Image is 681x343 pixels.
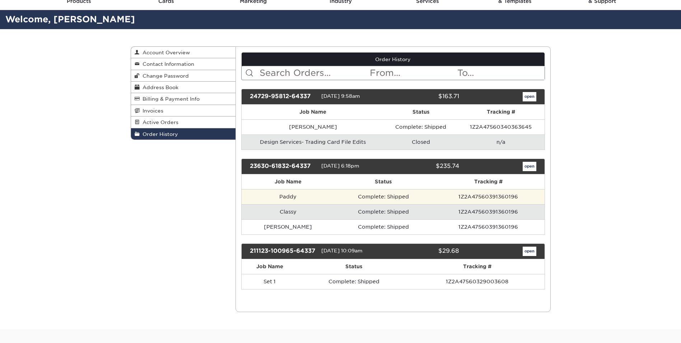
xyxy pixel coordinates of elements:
[244,92,321,101] div: 24729-95812-64337
[140,96,200,102] span: Billing & Payment Info
[432,174,545,189] th: Tracking #
[384,134,457,150] td: Closed
[242,174,335,189] th: Job Name
[457,134,544,150] td: n/a
[335,204,432,219] td: Complete: Shipped
[242,274,298,289] td: Set 1
[384,105,457,119] th: Status
[131,116,236,128] a: Active Orders
[242,259,298,274] th: Job Name
[140,73,189,79] span: Change Password
[410,259,544,274] th: Tracking #
[523,92,536,101] a: open
[335,174,432,189] th: Status
[140,108,163,114] span: Invoices
[140,50,190,55] span: Account Overview
[432,219,545,234] td: 1Z2A47560391360196
[259,66,369,80] input: Search Orders...
[140,84,178,90] span: Address Book
[242,219,335,234] td: [PERSON_NAME]
[131,58,236,70] a: Contact Information
[242,204,335,219] td: Classy
[321,163,359,169] span: [DATE] 6:18pm
[523,162,536,171] a: open
[321,248,363,253] span: [DATE] 10:09am
[388,92,465,101] div: $163.71
[244,247,321,256] div: 211123-100965-64337
[131,82,236,93] a: Address Book
[131,128,236,140] a: Order History
[131,93,236,105] a: Billing & Payment Info
[432,189,545,204] td: 1Z2A47560391360196
[242,119,384,134] td: [PERSON_NAME]
[242,52,545,66] a: Order History
[140,131,178,137] span: Order History
[457,119,544,134] td: 1Z2A47560340363645
[369,66,457,80] input: From...
[384,119,457,134] td: Complete: Shipped
[140,61,194,67] span: Contact Information
[140,119,178,125] span: Active Orders
[457,66,544,80] input: To...
[298,259,410,274] th: Status
[298,274,410,289] td: Complete: Shipped
[321,93,360,99] span: [DATE] 9:58am
[131,47,236,58] a: Account Overview
[335,219,432,234] td: Complete: Shipped
[388,247,465,256] div: $29.68
[242,105,384,119] th: Job Name
[242,189,335,204] td: Paddy
[432,204,545,219] td: 1Z2A47560391360196
[242,134,384,150] td: Design Services- Trading Card File Edits
[457,105,544,119] th: Tracking #
[335,189,432,204] td: Complete: Shipped
[523,247,536,256] a: open
[244,162,321,171] div: 23630-61832-64337
[388,162,465,171] div: $235.74
[131,105,236,116] a: Invoices
[131,70,236,82] a: Change Password
[2,321,61,340] iframe: Google Customer Reviews
[410,274,544,289] td: 1Z2A47560329003608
